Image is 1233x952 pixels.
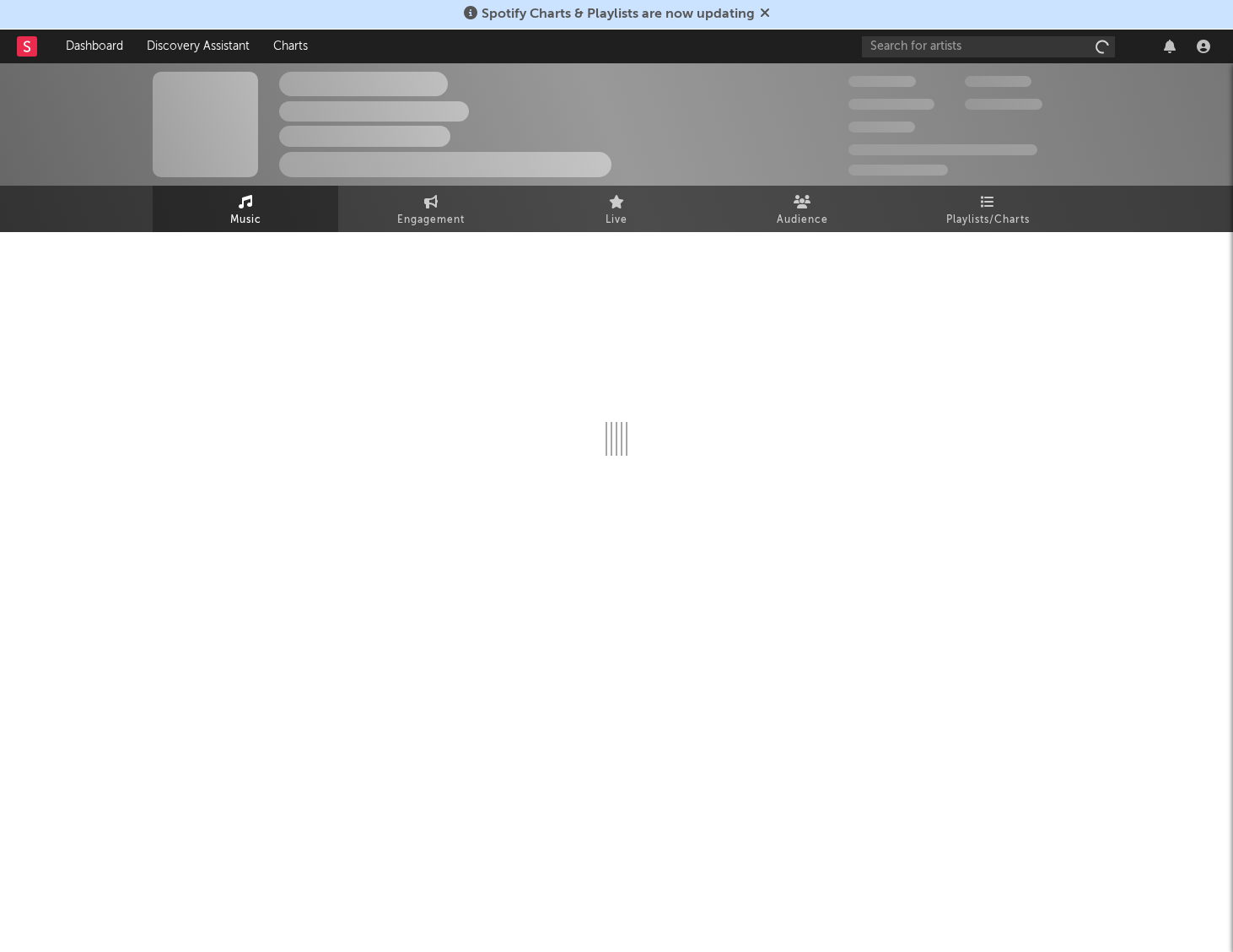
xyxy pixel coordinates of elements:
[524,186,709,232] a: Live
[862,36,1115,57] input: Search for artists
[760,8,770,21] span: Dismiss
[848,144,1037,155] span: 50,000,000 Monthly Listeners
[848,165,948,176] span: Jump Score: 85.0
[153,186,338,232] a: Music
[261,30,320,63] a: Charts
[848,122,915,133] span: 100,000
[848,76,916,87] span: 300,000
[135,30,261,63] a: Discovery Assistant
[230,210,261,230] span: Music
[606,210,627,230] span: Live
[709,186,895,232] a: Audience
[54,30,135,63] a: Dashboard
[895,186,1080,232] a: Playlists/Charts
[338,186,524,232] a: Engagement
[482,8,755,21] span: Spotify Charts & Playlists are now updating
[946,210,1030,230] span: Playlists/Charts
[397,210,465,230] span: Engagement
[965,99,1042,110] span: 1,000,000
[777,210,828,230] span: Audience
[848,99,934,110] span: 50,000,000
[965,76,1031,87] span: 100,000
